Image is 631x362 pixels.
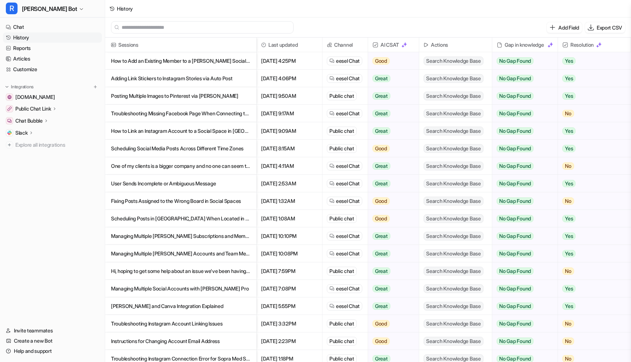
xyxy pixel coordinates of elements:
button: Great [368,175,414,192]
p: Chat Bubble [15,117,43,124]
span: Great [372,232,390,240]
img: eeselChat [329,58,334,63]
p: How to Add an Existing Member to a [PERSON_NAME] Social Space [111,52,251,70]
span: eesel Chat [336,197,360,205]
span: [DATE] 4:06PM [260,70,319,87]
span: Search Knowledge Base [424,214,483,223]
button: Good [368,315,414,332]
span: [DATE] 4:25PM [260,52,319,70]
img: eeselChat [329,76,334,81]
button: No Gap Found [492,245,552,262]
p: User Sends Incomplete or Ambiguous Message [111,175,251,192]
span: Good [372,57,390,65]
p: Managing Multiple [PERSON_NAME] Subscriptions and Member Seats for Clients [111,227,251,245]
a: eesel Chat [329,110,360,117]
img: Slack [7,131,12,135]
p: Hi, hoping to get some help about an issue we've been having, but its only occuring in one client... [111,262,251,280]
span: Great [372,110,390,117]
a: Help and support [3,346,102,356]
button: Yes [558,87,625,105]
p: [PERSON_NAME] and Canva Integration Explained [111,297,251,315]
span: No Gap Found [497,338,534,345]
p: One of my clients is a bigger company and no one can seem to get hold of had access to the actual... [111,157,251,175]
img: eeselChat [329,111,334,116]
div: Public chat [327,319,357,328]
button: No Gap Found [492,262,552,280]
a: Articles [3,54,102,64]
button: Great [368,245,414,262]
span: [DATE] 2:53AM [260,175,319,192]
button: Add Field [547,22,582,33]
p: Troubleshooting Instagram Account Linking Issues [111,315,251,332]
button: No [558,315,625,332]
span: Search Knowledge Base [424,284,483,293]
span: Good [372,197,390,205]
span: eesel Chat [336,303,360,310]
span: Search Knowledge Base [424,127,483,135]
span: Yes [562,303,575,310]
span: No Gap Found [497,215,534,222]
a: eesel Chat [329,285,360,292]
span: Search Knowledge Base [424,337,483,346]
span: No [562,338,574,345]
button: No Gap Found [492,157,552,175]
button: Good [368,52,414,70]
span: Good [372,320,390,327]
button: Great [368,280,414,297]
a: getrella.com[DOMAIN_NAME] [3,92,102,102]
button: Good [368,332,414,350]
div: Public chat [327,267,357,276]
span: eesel Chat [336,110,360,117]
button: Yes [558,122,625,140]
span: Yes [562,180,575,187]
span: Search Knowledge Base [424,57,483,65]
button: Yes [558,210,625,227]
span: [DATE] 5:55PM [260,297,319,315]
div: Public chat [327,214,357,223]
button: Great [368,227,414,245]
span: No Gap Found [497,303,534,310]
span: Search Knowledge Base [424,197,483,205]
span: No Gap Found [497,250,534,257]
span: [DATE] 7:59PM [260,262,319,280]
img: explore all integrations [6,141,13,149]
span: eesel Chat [336,57,360,65]
p: Add Field [558,24,579,31]
p: Posting Multiple Images to Pinterest via [PERSON_NAME] [111,87,251,105]
p: Fixing Posts Assigned to the Wrong Board in Social Spaces [111,192,251,210]
button: Yes [558,140,625,157]
div: Public chat [327,92,357,100]
img: eeselChat [329,304,334,309]
a: Chat [3,22,102,32]
span: Yes [562,232,575,240]
span: No [562,110,574,117]
span: Explore all integrations [15,139,99,151]
span: No [562,267,574,275]
span: Yes [562,75,575,82]
span: [DATE] 9:09AM [260,122,319,140]
button: No Gap Found [492,332,552,350]
p: Managing Multiple [PERSON_NAME] Accounts and Team Memberships [111,245,251,262]
span: Yes [562,215,575,222]
span: Resolution [561,38,628,52]
span: No [562,162,574,170]
button: Great [368,122,414,140]
button: No Gap Found [492,175,552,192]
div: Public chat [327,337,357,346]
span: No Gap Found [497,267,534,275]
span: eesel Chat [336,75,360,82]
button: Great [368,105,414,122]
button: No Gap Found [492,315,552,332]
button: No Gap Found [492,70,552,87]
a: eesel Chat [329,232,360,240]
a: eesel Chat [329,197,360,205]
button: Good [368,192,414,210]
span: Great [372,127,390,135]
span: eesel Chat [336,232,360,240]
span: No Gap Found [497,145,534,152]
p: Troubleshooting Missing Facebook Page When Connecting to [PERSON_NAME] [111,105,251,122]
button: Yes [558,70,625,87]
img: eeselChat [329,286,334,291]
span: Yes [562,127,575,135]
span: Great [372,92,390,100]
